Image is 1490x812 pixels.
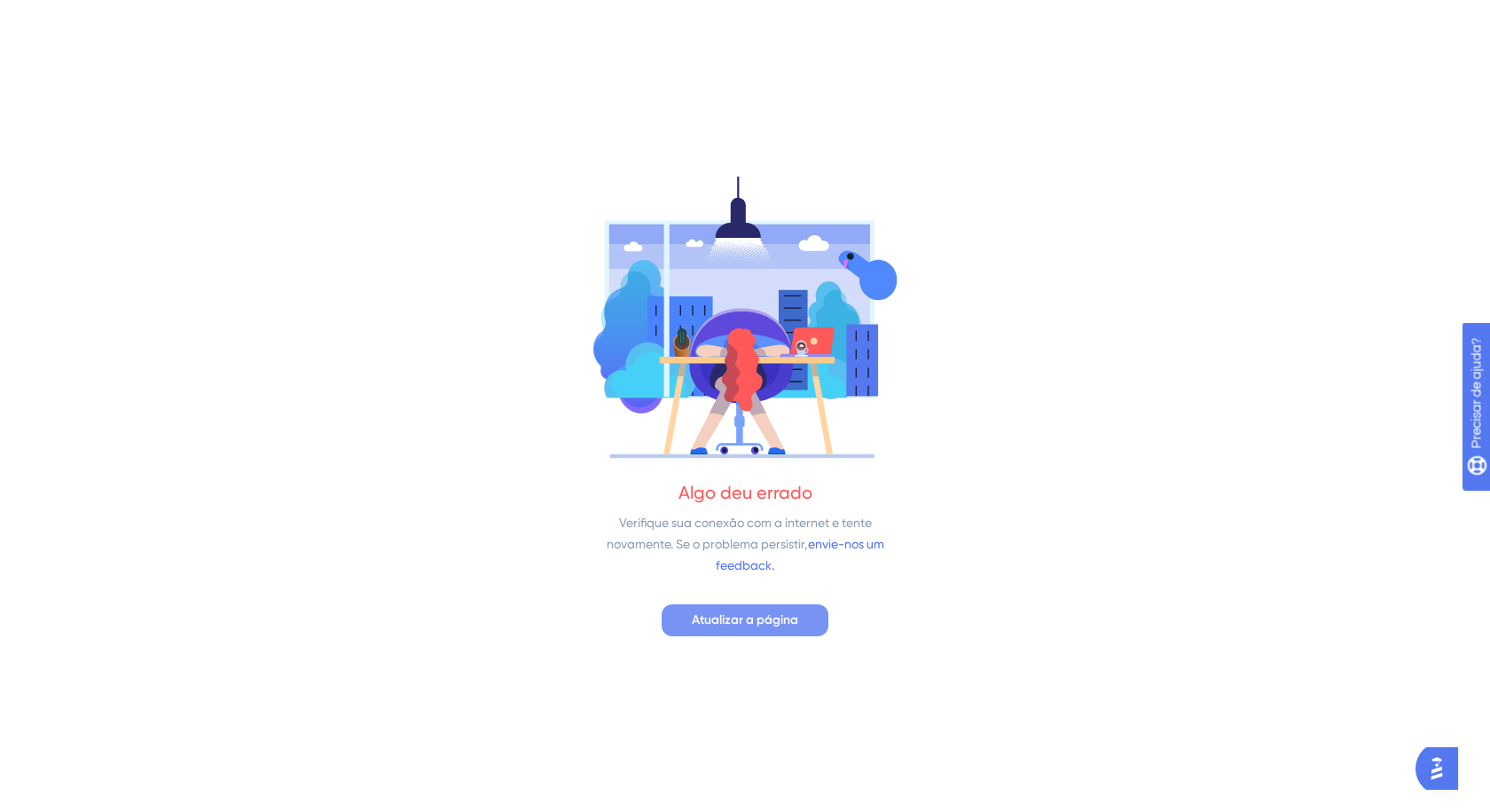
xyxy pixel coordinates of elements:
[1415,742,1469,795] iframe: Iniciador do Assistente de IA do UserGuiding
[692,612,798,627] font: Atualizar a página
[716,537,884,572] font: envie-nos um feedback.
[42,8,153,21] font: Precisar de ajuda?
[662,604,828,636] button: Atualizar a página
[607,516,872,551] font: Verifique sua conexão com a internet e tente novamente. Se o problema persistir,
[678,482,812,503] font: Algo deu errado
